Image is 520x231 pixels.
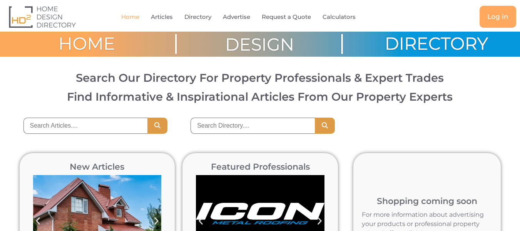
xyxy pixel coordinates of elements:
h2: Shopping coming soon [357,197,497,206]
a: Request a Quote [262,8,311,26]
div: Previous [192,212,209,230]
input: Search Directory.... [191,118,315,134]
span: Log in [487,13,508,20]
div: Previous [29,212,47,230]
h2: New Articles [29,163,166,171]
a: Advertise [223,8,250,26]
div: Next [311,212,328,230]
a: Home [121,8,139,26]
button: Search [147,118,167,134]
button: Search [315,118,335,134]
a: Log in [480,6,516,28]
input: Search Articles.... [23,118,148,134]
nav: Menu [106,8,388,26]
a: Calculators [323,8,356,26]
a: Articles [151,8,173,26]
h2: Search Our Directory For Property Professionals & Expert Trades [13,72,507,83]
a: Directory [184,8,211,26]
h2: Featured Professionals [192,163,328,171]
h3: Find Informative & Inspirational Articles From Our Property Experts [13,91,507,102]
div: Next [148,212,165,230]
